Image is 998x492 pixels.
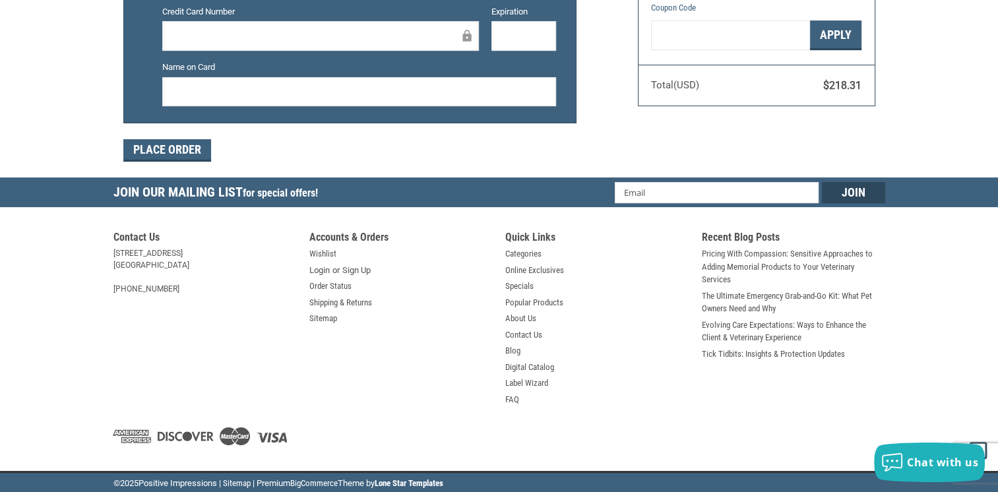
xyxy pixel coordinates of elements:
[702,290,885,315] a: The Ultimate Emergency Grab-and-Go Kit: What Pet Owners Need and Why
[113,177,325,211] h5: Join Our Mailing List
[505,296,563,309] a: Popular Products
[651,20,810,50] input: Gift Certificate or Coupon Code
[505,328,542,342] a: Contact Us
[810,20,861,50] button: Apply
[342,264,371,277] a: Sign Up
[651,79,699,91] span: Total (USD)
[113,478,217,488] span: © Positive Impressions
[505,361,554,374] a: Digital Catalog
[615,182,819,203] input: Email
[120,478,139,488] span: 2025
[491,5,556,18] label: Expiration
[309,264,330,277] a: Login
[309,247,336,261] a: Wishlist
[162,61,556,74] label: Name on Card
[505,264,564,277] a: Online Exclusives
[123,139,211,162] button: Place Order
[309,296,372,309] a: Shipping & Returns
[822,182,885,203] input: Join
[823,79,861,92] span: $218.31
[505,247,542,261] a: Categories
[219,478,251,488] a: | Sitemap
[309,312,337,325] a: Sitemap
[113,231,297,247] h5: Contact Us
[325,264,348,277] span: or
[505,231,689,247] h5: Quick Links
[505,393,519,406] a: FAQ
[702,319,885,344] a: Evolving Care Expectations: Ways to Enhance the Client & Veterinary Experience
[243,187,318,199] span: for special offers!
[309,231,493,247] h5: Accounts & Orders
[505,312,536,325] a: About Us
[874,443,985,482] button: Chat with us
[651,3,696,13] a: Coupon Code
[375,478,443,488] a: Lone Star Templates
[505,344,520,357] a: Blog
[505,280,534,293] a: Specials
[702,247,885,286] a: Pricing With Compassion: Sensitive Approaches to Adding Memorial Products to Your Veterinary Serv...
[162,5,479,18] label: Credit Card Number
[702,348,845,361] a: Tick Tidbits: Insights & Protection Updates
[907,455,978,470] span: Chat with us
[702,231,885,247] h5: Recent Blog Posts
[290,478,338,488] a: BigCommerce
[113,247,297,295] address: [STREET_ADDRESS] [GEOGRAPHIC_DATA] [PHONE_NUMBER]
[309,280,352,293] a: Order Status
[505,377,548,390] a: Label Wizard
